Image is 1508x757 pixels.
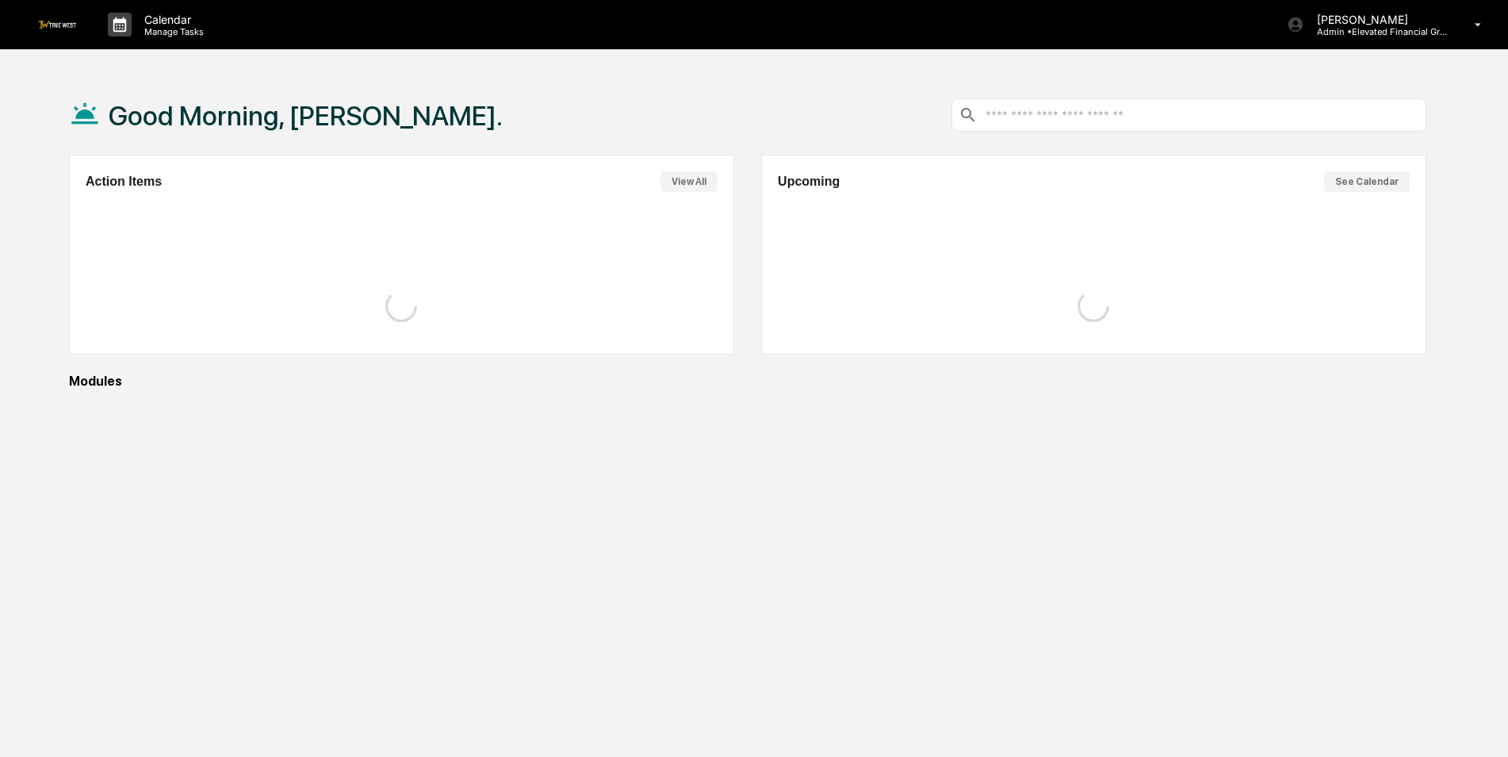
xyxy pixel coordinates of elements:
img: logo [38,21,76,28]
p: Manage Tasks [132,26,212,37]
p: Admin • Elevated Financial Group [1304,26,1452,37]
button: See Calendar [1324,171,1410,192]
p: [PERSON_NAME] [1304,13,1452,26]
div: Modules [69,374,1426,389]
h1: Good Morning, [PERSON_NAME]. [109,100,503,132]
button: View All [660,171,718,192]
h2: Upcoming [778,175,840,189]
h2: Action Items [86,175,162,189]
p: Calendar [132,13,212,26]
